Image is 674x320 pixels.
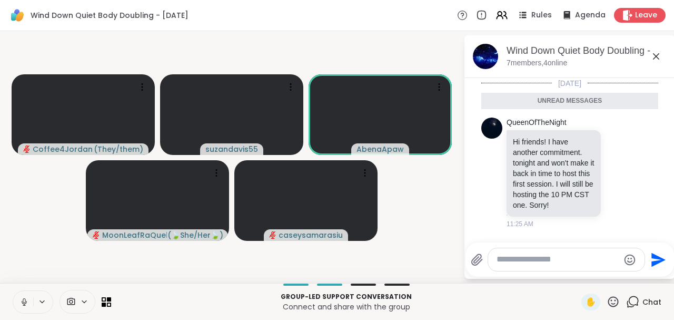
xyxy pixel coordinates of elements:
span: audio-muted [23,146,31,153]
p: Group-led support conversation [117,292,575,302]
img: https://sharewell-space-live.sfo3.digitaloceanspaces.com/user-generated/d7277878-0de6-43a2-a937-4... [481,118,502,139]
div: Wind Down Quiet Body Doubling - [DATE] [507,44,667,57]
p: Hi friends! I have another commitment. tonight and won't make it back in time to host this first ... [513,137,594,210]
p: 7 members, 4 online [507,58,567,69]
span: Rules [531,10,552,21]
span: AbenaApaw [356,144,404,154]
img: Wind Down Quiet Body Doubling - Monday, Oct 06 [473,44,498,69]
span: audio-muted [269,231,276,239]
span: Chat [642,297,661,307]
span: ✋ [586,296,596,308]
div: Unread messages [481,93,658,110]
span: ( 🍃She/Her🍃 ) [167,230,222,240]
span: Agenda [575,10,606,21]
span: audio-muted [93,231,100,239]
span: [DATE] [552,78,588,89]
span: Coffee4Jordan [33,144,93,154]
span: ( They/them ) [94,144,143,154]
button: Send [645,248,669,271]
img: ShareWell Logomark [8,6,26,24]
p: Connect and share with the group [117,302,575,312]
span: Wind Down Quiet Body Doubling - [DATE] [31,10,189,21]
span: caseysamarasiu [279,230,343,240]
button: Emoji picker [623,254,636,266]
span: 11:25 AM [507,219,533,229]
span: MoonLeafRaQuel [102,230,167,240]
span: suzandavis55 [205,144,258,154]
span: Leave [635,10,657,21]
a: QueenOfTheNight [507,118,567,128]
textarea: Type your message [497,254,619,265]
